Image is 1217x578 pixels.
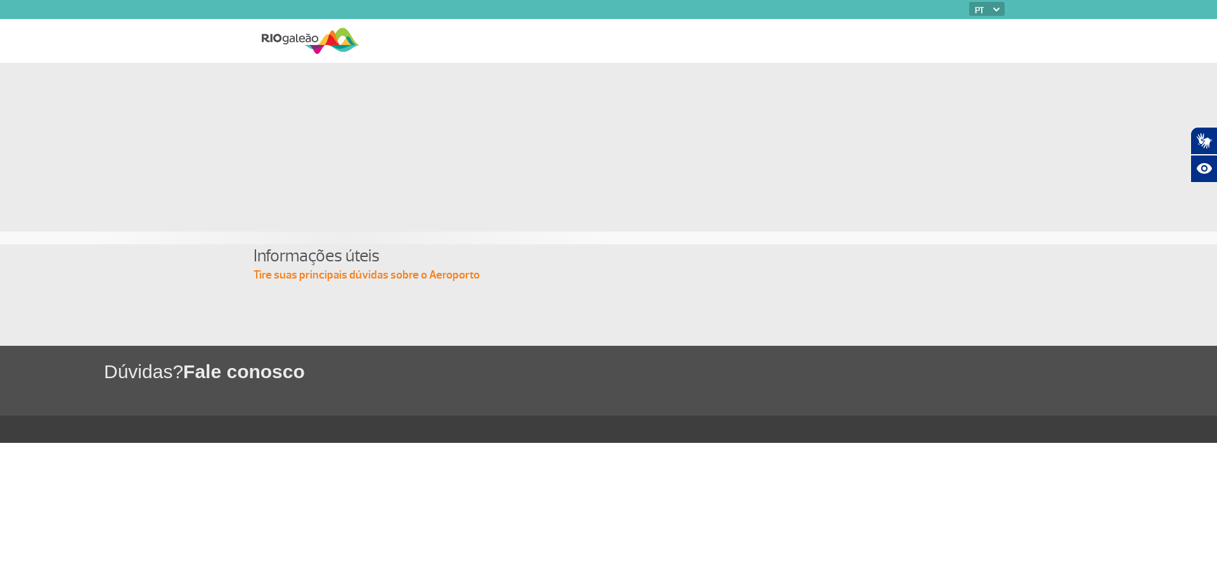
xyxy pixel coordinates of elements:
[1190,155,1217,183] button: Abrir recursos assistivos.
[1190,127,1217,183] div: Plugin de acessibilidade da Hand Talk.
[1190,127,1217,155] button: Abrir tradutor de língua de sinais.
[183,361,305,382] span: Fale conosco
[104,358,1217,384] h1: Dúvidas?
[254,268,963,283] p: Tire suas principais dúvidas sobre o Aeroporto
[254,244,963,268] h4: Informações úteis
